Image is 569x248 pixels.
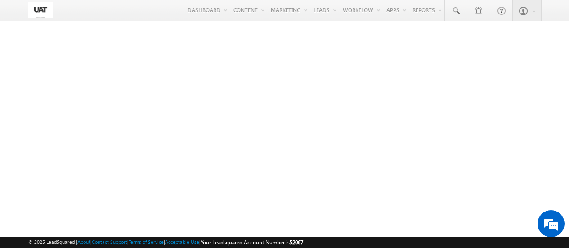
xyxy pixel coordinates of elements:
span: 52067 [290,239,303,246]
span: Your Leadsquared Account Number is [201,239,303,246]
a: Terms of Service [129,239,164,245]
a: About [77,239,90,245]
img: Custom Logo [28,2,53,18]
a: Contact Support [92,239,127,245]
a: Acceptable Use [165,239,199,245]
span: © 2025 LeadSquared | | | | | [28,238,303,247]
